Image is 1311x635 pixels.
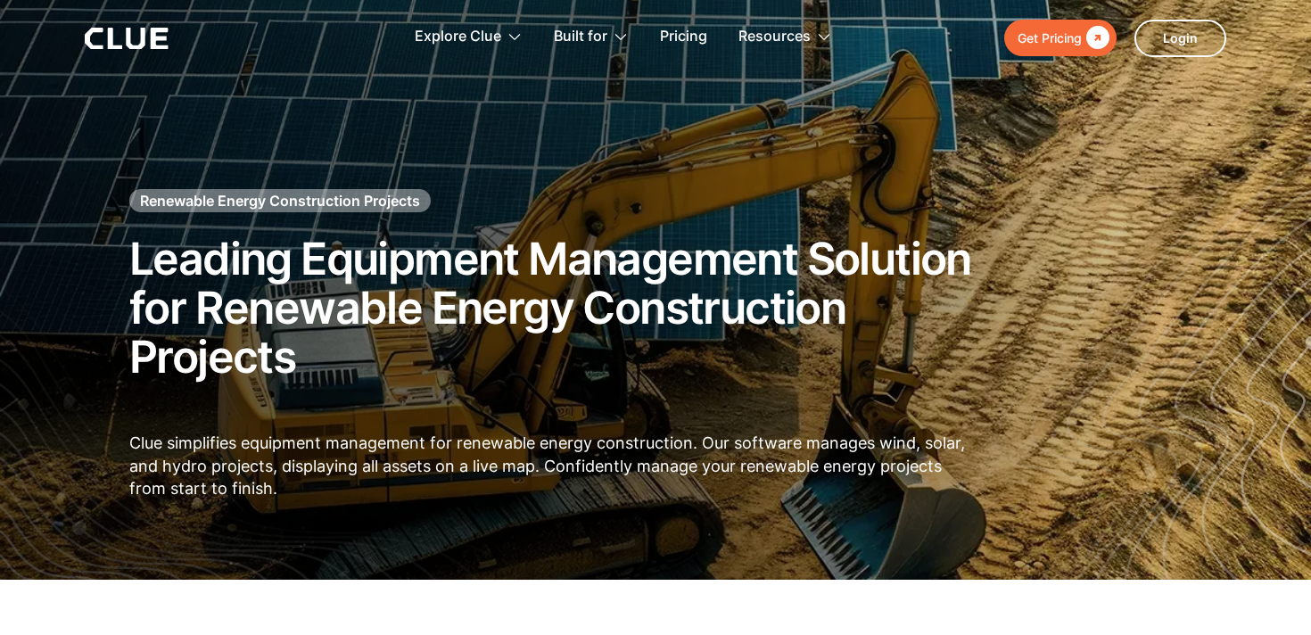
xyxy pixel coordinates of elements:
[140,191,420,210] div: Renewable Energy Construction Projects
[129,432,977,499] div: Clue simplifies equipment management for renewable energy construction. Our software manages wind...
[1004,20,1117,56] a: Get Pricing
[738,9,811,65] div: Resources
[415,9,501,65] div: Explore Clue
[738,9,832,65] div: Resources
[660,9,707,65] a: Pricing
[1082,27,1109,49] div: 
[415,9,523,65] div: Explore Clue
[1018,27,1082,49] div: Get Pricing
[1134,20,1226,57] a: Login
[129,235,977,382] h1: Leading Equipment Management Solution for Renewable Energy Construction Projects
[554,9,629,65] div: Built for
[554,9,607,65] div: Built for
